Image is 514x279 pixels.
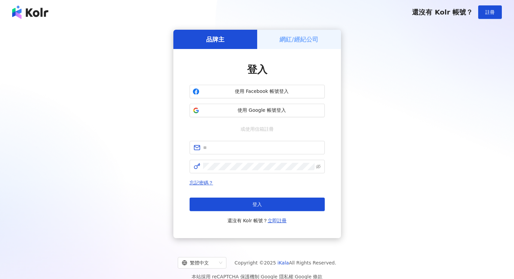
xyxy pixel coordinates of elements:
span: 登入 [247,64,267,75]
span: 還沒有 Kolr 帳號？ [227,217,287,225]
button: 註冊 [478,5,502,19]
div: 繁體中文 [182,257,216,268]
span: 使用 Facebook 帳號登入 [202,88,322,95]
span: eye-invisible [316,164,321,169]
a: 立即註冊 [268,218,287,223]
button: 使用 Google 帳號登入 [190,104,325,117]
span: 登入 [252,202,262,207]
button: 使用 Facebook 帳號登入 [190,85,325,98]
button: 登入 [190,198,325,211]
span: 或使用信箱註冊 [236,125,278,133]
span: Copyright © 2025 All Rights Reserved. [235,259,336,267]
span: 還沒有 Kolr 帳號？ [412,8,473,16]
a: iKala [277,260,289,265]
span: 使用 Google 帳號登入 [202,107,322,114]
span: 註冊 [485,9,495,15]
h5: 品牌主 [206,35,224,44]
h5: 網紅/經紀公司 [279,35,318,44]
a: 忘記密碼？ [190,180,213,185]
img: logo [12,5,48,19]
